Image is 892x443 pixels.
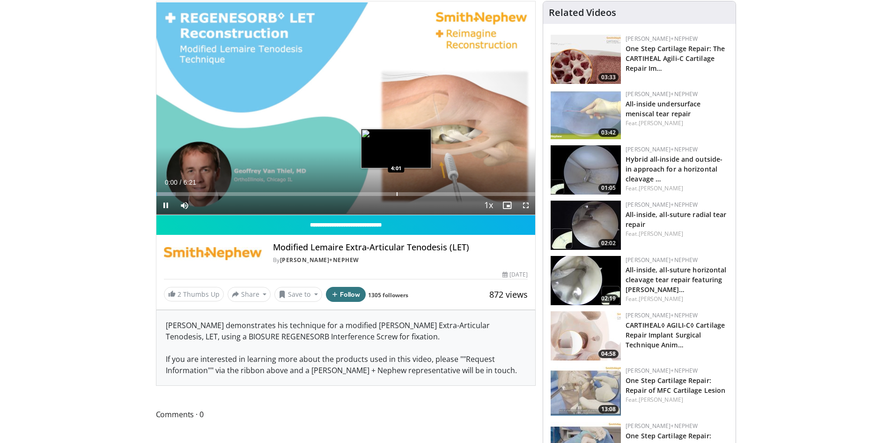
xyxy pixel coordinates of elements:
a: [PERSON_NAME]+Nephew [626,35,698,43]
span: 04:58 [598,350,619,358]
button: Follow [326,287,366,302]
div: Feat. [626,230,728,238]
a: [PERSON_NAME] [639,295,683,303]
button: Share [228,287,271,302]
a: [PERSON_NAME]+Nephew [626,422,698,430]
a: All-inside undersurface meniscal tear repair [626,99,700,118]
a: 02:19 [551,256,621,305]
div: [PERSON_NAME] demonstrates his technique for a modified [PERSON_NAME] Extra-Articular Tenodesis, ... [156,310,536,385]
span: 0:00 [165,179,177,186]
div: Feat. [626,184,728,193]
h4: Related Videos [549,7,616,18]
button: Pause [156,196,175,215]
a: 13:08 [551,367,621,416]
div: Progress Bar [156,192,536,196]
span: 02:02 [598,239,619,248]
a: [PERSON_NAME]+Nephew [626,90,698,98]
img: image.jpeg [361,129,431,168]
a: One Step Cartilage Repair: The CARTIHEAL Agili-C Cartilage Repair Im… [626,44,725,73]
img: 781f413f-8da4-4df1-9ef9-bed9c2d6503b.150x105_q85_crop-smart_upscale.jpg [551,35,621,84]
span: 03:33 [598,73,619,82]
a: All-inside, all-suture horizontal cleavage tear repair featuring [PERSON_NAME]… [626,265,726,294]
a: [PERSON_NAME] [639,230,683,238]
a: [PERSON_NAME]+Nephew [626,201,698,209]
div: Feat. [626,119,728,128]
a: 2 Thumbs Up [164,287,224,301]
span: 02:19 [598,294,619,303]
img: 0d962de6-6f40-43c7-a91b-351674d85659.150x105_q85_crop-smart_upscale.jpg [551,311,621,360]
img: 304fd00c-f6f9-4ade-ab23-6f82ed6288c9.150x105_q85_crop-smart_upscale.jpg [551,367,621,416]
button: Fullscreen [516,196,535,215]
a: [PERSON_NAME] [639,184,683,192]
a: [PERSON_NAME]+Nephew [626,367,698,375]
img: 0d5ae7a0-0009-4902-af95-81e215730076.150x105_q85_crop-smart_upscale.jpg [551,201,621,250]
span: 03:42 [598,128,619,137]
button: Mute [175,196,194,215]
button: Enable picture-in-picture mode [498,196,516,215]
img: 02c34c8e-0ce7-40b9-85e3-cdd59c0970f9.150x105_q85_crop-smart_upscale.jpg [551,90,621,139]
a: [PERSON_NAME]+Nephew [280,256,359,264]
img: 364c13b8-bf65-400b-a941-5a4a9c158216.150x105_q85_crop-smart_upscale.jpg [551,145,621,195]
span: 13:08 [598,405,619,413]
span: 2 [177,290,181,299]
a: CARTIHEAL◊ AGILI-C◊ Cartilage Repair Implant Surgical Technique Anim… [626,321,725,349]
a: 04:58 [551,311,621,360]
a: 03:33 [551,35,621,84]
a: One Step Cartilage Repair: Repair of MFC Cartilage Lesion [626,376,725,395]
span: 872 views [489,289,528,300]
div: Feat. [626,396,728,404]
a: 03:42 [551,90,621,139]
div: [DATE] [502,270,528,279]
a: 01:05 [551,145,621,195]
a: [PERSON_NAME]+Nephew [626,311,698,319]
span: 01:05 [598,184,619,192]
span: Comments 0 [156,408,536,420]
a: All-inside, all-suture radial tear repair [626,210,726,229]
a: Hybrid all-inside and outside-in approach for a horizontal cleavage … [626,155,722,183]
div: Feat. [626,295,728,303]
a: [PERSON_NAME] [639,119,683,127]
h4: Modified Lemaire Extra-Articular Tenodesis (LET) [273,242,528,253]
div: By [273,256,528,264]
a: [PERSON_NAME] [639,396,683,404]
span: 6:21 [184,179,196,186]
button: Save to [274,287,322,302]
span: / [180,179,182,186]
a: [PERSON_NAME]+Nephew [626,145,698,153]
a: 1305 followers [368,291,408,299]
video-js: Video Player [156,1,536,215]
a: 02:02 [551,201,621,250]
img: 173c071b-399e-4fbc-8156-5fdd8d6e2d0e.150x105_q85_crop-smart_upscale.jpg [551,256,621,305]
a: [PERSON_NAME]+Nephew [626,256,698,264]
img: Smith+Nephew [164,242,262,265]
button: Playback Rate [479,196,498,215]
